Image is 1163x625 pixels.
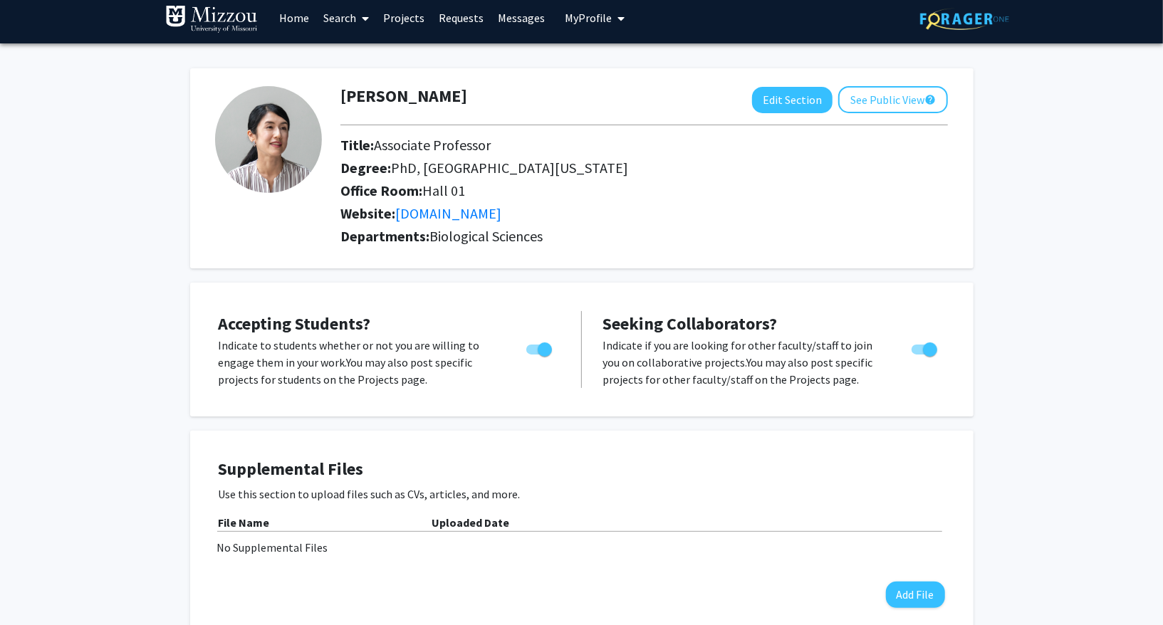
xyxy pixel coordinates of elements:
[838,86,948,113] button: See Public View
[924,91,936,108] mat-icon: help
[603,337,885,388] p: Indicate if you are looking for other faculty/staff to join you on collaborative projects. You ma...
[340,205,948,222] h2: Website:
[395,204,501,222] a: Opens in a new tab
[217,539,946,556] div: No Supplemental Files
[219,312,371,335] span: Accepting Students?
[521,337,560,358] div: Toggle
[603,312,778,335] span: Seeking Collaborators?
[330,228,959,245] h2: Departments:
[432,515,510,530] b: Uploaded Date
[340,137,948,154] h2: Title:
[165,5,258,33] img: University of Missouri Logo
[11,561,61,614] iframe: Chat
[429,227,543,245] span: Biological Sciences
[340,182,948,199] h2: Office Room:
[920,8,1009,30] img: ForagerOne Logo
[215,86,322,193] img: Profile Picture
[906,337,945,358] div: Toggle
[752,87,833,113] button: Edit Section
[219,485,945,503] p: Use this section to upload files such as CVs, articles, and more.
[340,86,467,107] h1: [PERSON_NAME]
[219,515,270,530] b: File Name
[565,11,612,25] span: My Profile
[219,459,945,480] h4: Supplemental Files
[886,582,945,608] button: Add File
[374,136,491,154] span: Associate Professor
[340,159,948,177] h2: Degree:
[219,337,499,388] p: Indicate to students whether or not you are willing to engage them in your work. You may also pos...
[422,182,465,199] span: Hall 01
[391,159,628,177] span: PhD, [GEOGRAPHIC_DATA][US_STATE]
